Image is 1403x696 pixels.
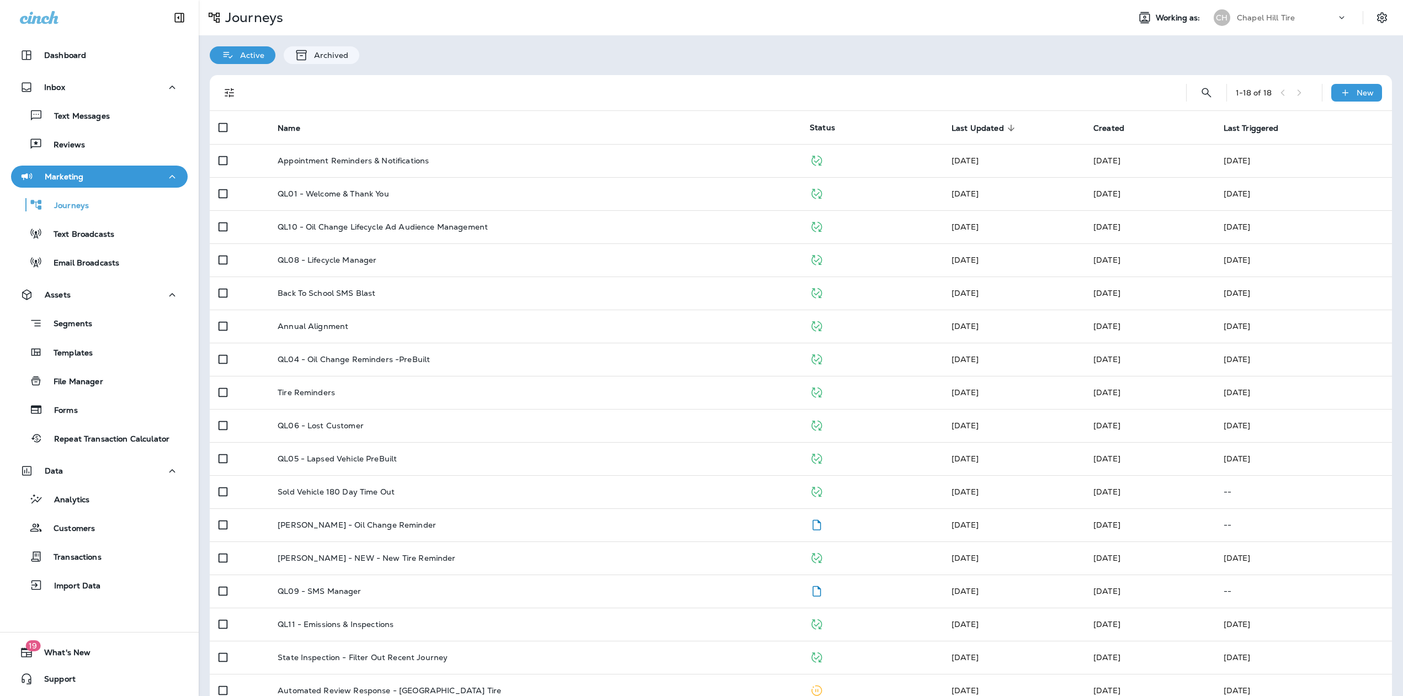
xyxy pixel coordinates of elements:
span: J-P Scoville [952,387,979,397]
p: Data [45,466,63,475]
span: Published [810,618,823,628]
button: Analytics [11,487,188,511]
span: Published [810,419,823,429]
span: Published [810,353,823,363]
td: [DATE] [1215,409,1392,442]
p: Journeys [43,201,89,211]
p: QL01 - Welcome & Thank You [278,189,389,198]
p: QL10 - Oil Change Lifecycle Ad Audience Management [278,222,488,231]
p: Customers [42,524,95,534]
p: Journeys [221,9,283,26]
button: Dashboard [11,44,188,66]
td: [DATE] [1215,310,1392,343]
span: Last Triggered [1224,124,1279,133]
td: [DATE] [1215,144,1392,177]
button: Transactions [11,545,188,568]
p: State Inspection - Filter Out Recent Journey [278,653,448,662]
button: Repeat Transaction Calculator [11,427,188,450]
p: Annual Alignment [278,322,348,331]
span: J-P Scoville [1093,686,1120,695]
span: Last Triggered [1224,123,1293,133]
p: Active [235,51,264,60]
td: [DATE] [1215,541,1392,575]
p: File Manager [42,377,103,387]
span: Name [278,123,315,133]
span: Zachary Nottke [952,520,979,530]
p: QL08 - Lifecycle Manager [278,256,376,264]
span: Last Updated [952,123,1018,133]
button: Templates [11,341,188,364]
span: Published [810,254,823,264]
span: J-P Scoville [1093,619,1120,629]
button: Reviews [11,132,188,156]
button: File Manager [11,369,188,392]
p: Text Broadcasts [42,230,114,240]
p: Email Broadcasts [42,258,119,269]
p: [PERSON_NAME] - NEW - New Tire Reminder [278,554,455,562]
span: Zachary Nottke [1093,487,1120,497]
p: QL11 - Emissions & Inspections [278,620,394,629]
p: Automated Review Response - [GEOGRAPHIC_DATA] Tire [278,686,501,695]
span: Draft [810,519,823,529]
button: Collapse Sidebar [164,7,195,29]
p: QL04 - Oil Change Reminders -PreBuilt [278,355,430,364]
p: [PERSON_NAME] - Oil Change Reminder [278,520,436,529]
p: QL06 - Lost Customer [278,421,364,430]
p: Tire Reminders [278,388,335,397]
span: Zachary Nottke [952,487,979,497]
span: Paused [810,684,823,694]
span: J-P Scoville [1093,255,1120,265]
p: Back To School SMS Blast [278,289,375,297]
p: Segments [42,319,92,330]
p: Forms [43,406,78,416]
p: Archived [309,51,348,60]
p: -- [1224,520,1383,529]
button: Journeys [11,193,188,216]
td: [DATE] [1215,442,1392,475]
td: [DATE] [1215,177,1392,210]
p: Assets [45,290,71,299]
span: J-P Scoville [952,619,979,629]
button: Text Broadcasts [11,222,188,245]
span: Status [810,123,835,132]
button: Support [11,668,188,690]
span: J-P Scoville [952,421,979,431]
p: QL09 - SMS Manager [278,587,362,596]
p: Appointment Reminders & Notifications [278,156,429,165]
span: Working as: [1156,13,1203,23]
span: Frank Carreno [1093,189,1120,199]
span: J-P Scoville [952,652,979,662]
p: Reviews [42,140,85,151]
span: Draft [810,585,823,595]
button: Settings [1372,8,1392,28]
p: Templates [42,348,93,359]
p: Transactions [42,552,102,563]
span: Published [810,320,823,330]
span: J-P Scoville [1093,454,1120,464]
p: New [1357,88,1374,97]
span: J-P Scoville [1093,354,1120,364]
button: Forms [11,398,188,421]
button: Text Messages [11,104,188,127]
span: Michelle Anderson [952,586,979,596]
p: Dashboard [44,51,86,60]
button: Customers [11,516,188,539]
div: 1 - 18 of 18 [1236,88,1272,97]
td: [DATE] [1215,608,1392,641]
span: Name [278,124,300,133]
p: Sold Vehicle 180 Day Time Out [278,487,395,496]
button: Segments [11,311,188,335]
span: Developer Integrations [952,255,979,265]
p: -- [1224,487,1383,496]
span: Zachary Nottke [1093,288,1120,298]
span: Zachary Nottke [1093,553,1120,563]
td: [DATE] [1215,210,1392,243]
td: [DATE] [1215,243,1392,277]
span: Published [810,221,823,231]
p: Inbox [44,83,65,92]
span: Developer Integrations [952,222,979,232]
span: Developer Integrations [952,189,979,199]
td: [DATE] [1215,343,1392,376]
span: J-P Scoville [1093,586,1120,596]
span: J-P Scoville [1093,156,1120,166]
